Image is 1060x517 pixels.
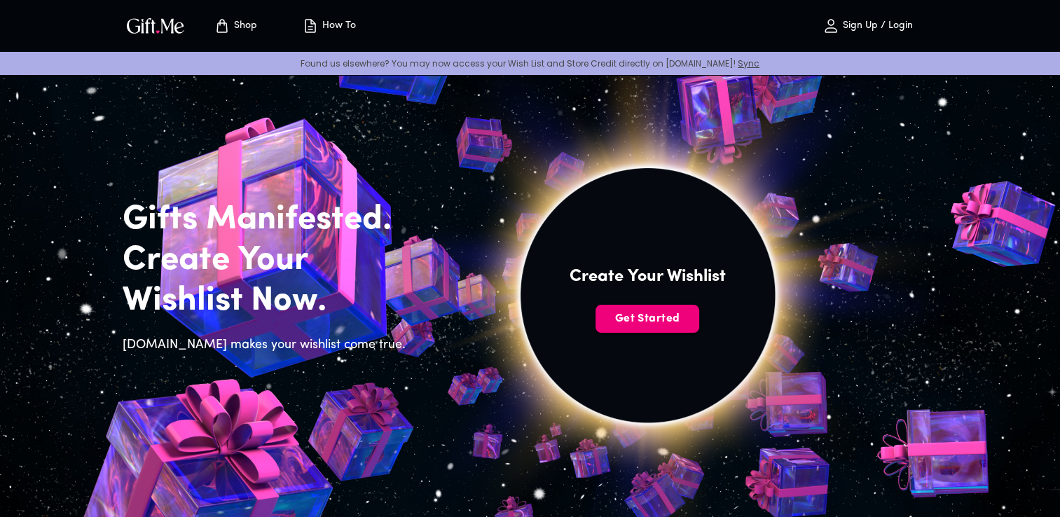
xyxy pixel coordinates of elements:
[596,311,699,326] span: Get Started
[123,336,414,355] h6: [DOMAIN_NAME] makes your wishlist come true.
[596,305,699,333] button: Get Started
[123,281,414,322] h2: Wishlist Now.
[302,18,319,34] img: how-to.svg
[123,200,414,240] h2: Gifts Manifested.
[291,4,368,48] button: How To
[319,20,356,32] p: How To
[230,20,257,32] p: Shop
[123,240,414,281] h2: Create Your
[738,57,759,69] a: Sync
[570,266,726,288] h4: Create Your Wishlist
[11,57,1049,69] p: Found us elsewhere? You may now access your Wish List and Store Credit directly on [DOMAIN_NAME]!
[124,15,187,36] img: GiftMe Logo
[197,4,274,48] button: Store page
[798,4,938,48] button: Sign Up / Login
[839,20,913,32] p: Sign Up / Login
[123,18,188,34] button: GiftMe Logo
